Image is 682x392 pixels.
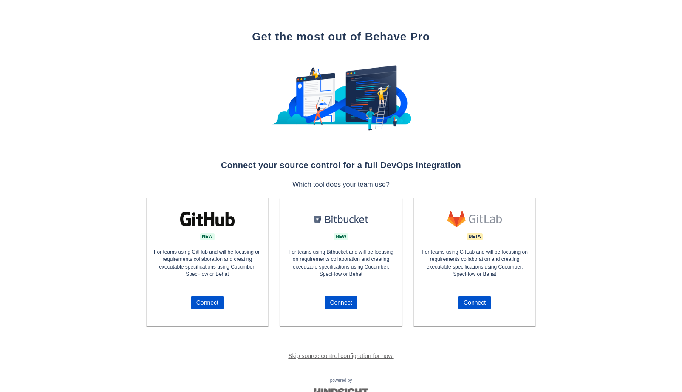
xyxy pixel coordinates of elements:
[151,245,264,296] p: For teams using GitHub and will be focusing on requirements collaboration and creating executable...
[314,215,368,223] img: svg+xml;base64,PHN2ZyB4bWxucz0iaHR0cDovL3d3dy53My5vcmcvMjAwMC9zdmciIHhtbG5zOnhsaW5rPSJodHRwOi8vd3...
[144,180,538,190] p: Which tool does your team use?
[334,234,348,239] span: new
[464,296,486,309] span: Connect
[325,296,357,309] button: Connect
[447,211,502,227] img: svg+xml;base64,PHN2ZyB4bWxucz0iaHR0cDovL3d3dy53My5vcmcvMjAwMC9zdmciIGRhdGEtbmFtZT0ibG9nbyBhcnQiIH...
[467,234,483,239] span: Beta
[284,245,398,296] p: For teams using Bitbucket and will be focusing on requirements collaboration and creating executa...
[144,30,538,44] h1: Get the most out of Behave Pro
[288,352,393,359] a: Skip source control configration for now.
[191,296,224,309] button: Connect
[196,296,218,309] span: Connect
[180,212,235,226] img: svg+xml;base64,PD94bWwgdmVyc2lvbj0iMS4wIiBlbmNvZGluZz0iVVRGLTgiIHN0YW5kYWxvbmU9Im5vIj8+Cjxzdmcgd2...
[330,296,352,309] span: Connect
[418,245,532,296] p: For teams using GitLab and will be focusing on requirements collaboration and creating executable...
[458,296,491,309] button: Connect
[144,159,538,172] h2: Connect your source control for a full DevOps integration
[200,234,215,239] span: new
[271,57,411,140] img: 11222ea1c9beac435c9fbe98ea237223.png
